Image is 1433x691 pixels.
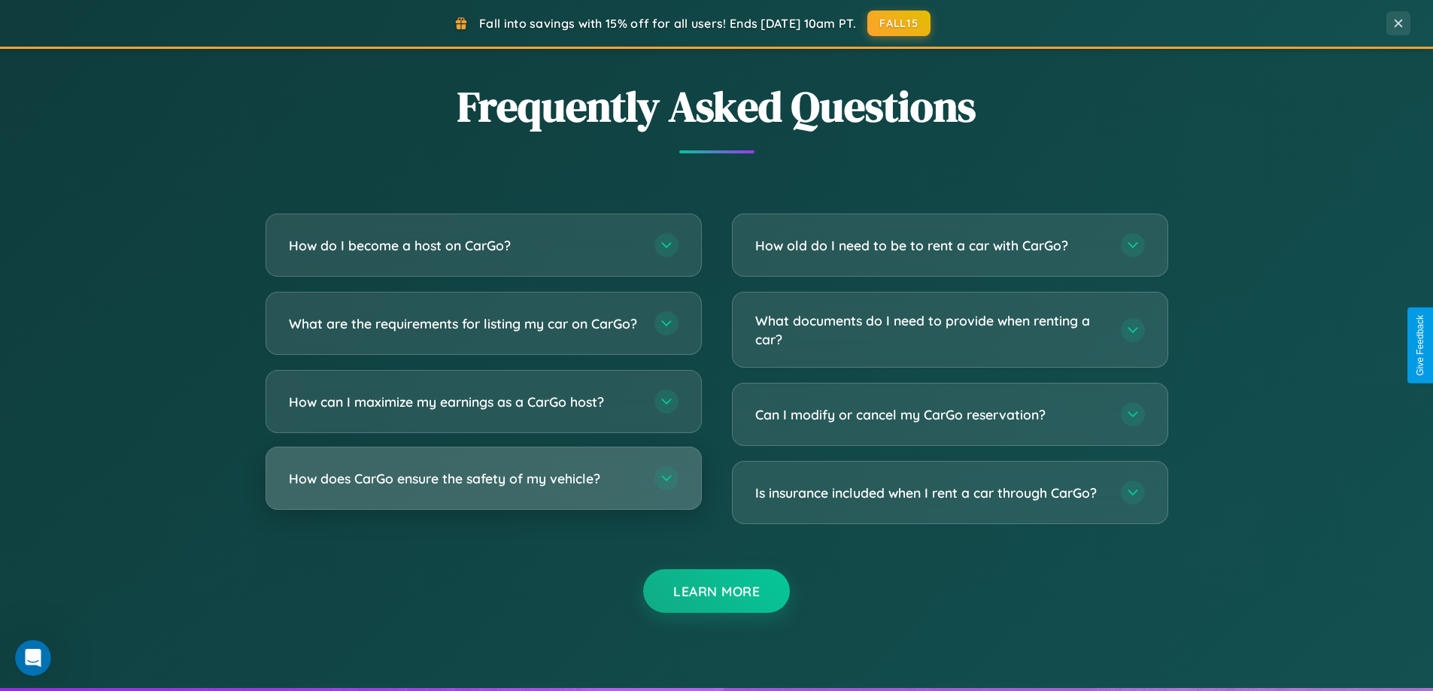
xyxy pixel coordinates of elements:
[479,16,856,31] span: Fall into savings with 15% off for all users! Ends [DATE] 10am PT.
[867,11,931,36] button: FALL15
[643,569,790,613] button: Learn More
[289,236,639,255] h3: How do I become a host on CarGo?
[1415,315,1425,376] div: Give Feedback
[289,314,639,333] h3: What are the requirements for listing my car on CarGo?
[15,640,51,676] iframe: Intercom live chat
[289,392,639,411] h3: How can I maximize my earnings as a CarGo host?
[755,311,1106,348] h3: What documents do I need to provide when renting a car?
[755,405,1106,424] h3: Can I modify or cancel my CarGo reservation?
[266,77,1168,135] h2: Frequently Asked Questions
[755,236,1106,255] h3: How old do I need to be to rent a car with CarGo?
[755,483,1106,502] h3: Is insurance included when I rent a car through CarGo?
[289,469,639,488] h3: How does CarGo ensure the safety of my vehicle?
